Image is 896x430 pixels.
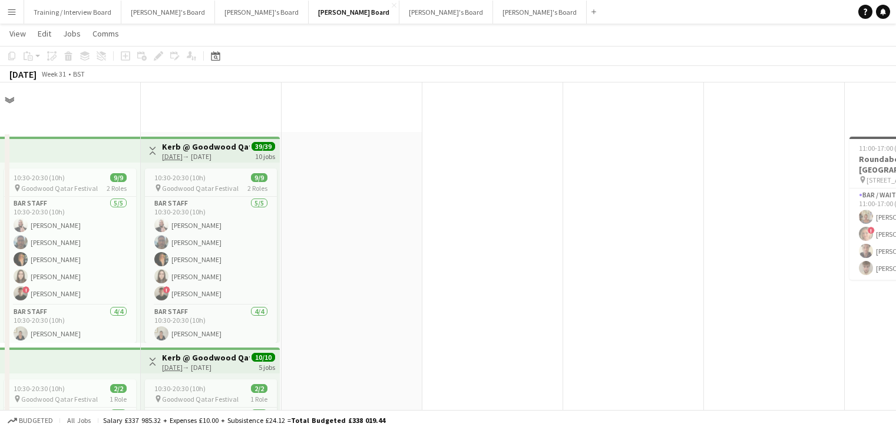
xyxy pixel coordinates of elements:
[9,28,26,39] span: View
[9,68,37,80] div: [DATE]
[4,197,136,305] app-card-role: BAR STAFF5/510:30-20:30 (10h)[PERSON_NAME][PERSON_NAME][PERSON_NAME][PERSON_NAME]![PERSON_NAME]
[110,384,127,393] span: 2/2
[92,28,119,39] span: Comms
[6,414,55,427] button: Budgeted
[399,1,493,24] button: [PERSON_NAME]'s Board
[493,1,587,24] button: [PERSON_NAME]'s Board
[65,416,93,425] span: All jobs
[110,173,127,182] span: 9/9
[162,141,250,152] h3: Kerb @ Goodwood Qatar Festival
[247,184,267,193] span: 2 Roles
[21,184,98,193] span: Goodwood Qatar Festival
[4,168,136,343] app-job-card: 10:30-20:30 (10h)9/9 Goodwood Qatar Festival2 RolesBAR STAFF5/510:30-20:30 (10h)[PERSON_NAME][PER...
[24,1,121,24] button: Training / Interview Board
[103,416,385,425] div: Salary £337 985.32 + Expenses £10.00 + Subsistence £24.12 =
[163,286,170,293] span: !
[110,395,127,403] span: 1 Role
[162,363,183,372] tcxspan: Call 29-07-2025 via 3CX
[251,173,267,182] span: 9/9
[309,1,399,24] button: [PERSON_NAME] Board
[107,184,127,193] span: 2 Roles
[868,227,875,234] span: !
[259,362,275,372] div: 5 jobs
[73,70,85,78] div: BST
[145,197,277,305] app-card-role: BAR STAFF5/510:30-20:30 (10h)[PERSON_NAME][PERSON_NAME][PERSON_NAME][PERSON_NAME]![PERSON_NAME]
[22,286,29,293] span: !
[14,173,65,182] span: 10:30-20:30 (10h)
[21,395,98,403] span: Goodwood Qatar Festival
[121,1,215,24] button: [PERSON_NAME]'s Board
[250,395,267,403] span: 1 Role
[5,26,31,41] a: View
[291,416,385,425] span: Total Budgeted £338 019.44
[255,151,275,161] div: 10 jobs
[162,352,250,363] h3: Kerb @ Goodwood Qatar Festival
[4,305,136,396] app-card-role: BAR STAFF4/410:30-20:30 (10h)[PERSON_NAME]
[39,70,68,78] span: Week 31
[252,353,275,362] span: 10/10
[38,28,51,39] span: Edit
[162,152,250,161] div: → [DATE]
[88,26,124,41] a: Comms
[145,168,277,343] app-job-card: 10:30-20:30 (10h)9/9 Goodwood Qatar Festival2 RolesBAR STAFF5/510:30-20:30 (10h)[PERSON_NAME][PER...
[162,395,239,403] span: Goodwood Qatar Festival
[19,416,53,425] span: Budgeted
[63,28,81,39] span: Jobs
[162,363,250,372] div: → [DATE]
[33,26,56,41] a: Edit
[162,184,239,193] span: Goodwood Qatar Festival
[251,384,267,393] span: 2/2
[154,173,206,182] span: 10:30-20:30 (10h)
[58,26,85,41] a: Jobs
[252,142,275,151] span: 39/39
[145,305,277,396] app-card-role: BAR STAFF4/410:30-20:30 (10h)[PERSON_NAME]
[215,1,309,24] button: [PERSON_NAME]'s Board
[14,384,65,393] span: 10:30-20:30 (10h)
[162,152,183,161] tcxspan: Call 29-07-2025 via 3CX
[154,384,206,393] span: 10:30-20:30 (10h)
